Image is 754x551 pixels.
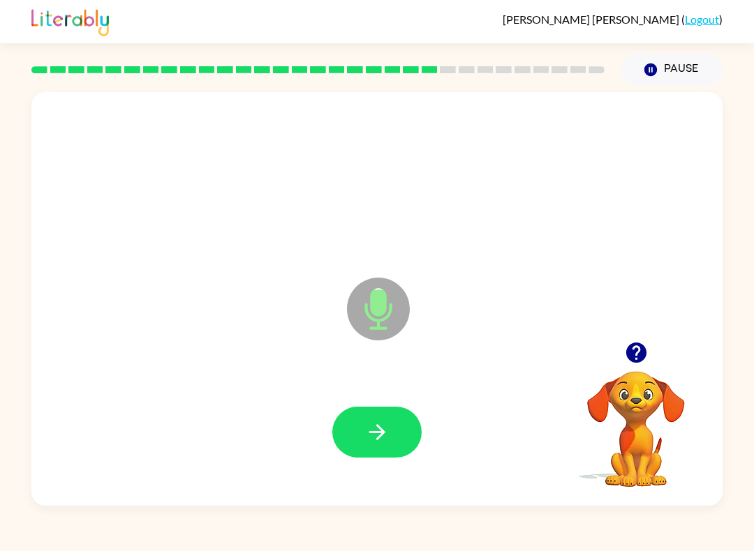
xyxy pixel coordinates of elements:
a: Logout [685,13,719,26]
video: Your browser must support playing .mp4 files to use Literably. Please try using another browser. [566,349,706,489]
span: [PERSON_NAME] [PERSON_NAME] [503,13,681,26]
button: Pause [621,54,723,86]
img: Literably [31,6,109,36]
div: ( ) [503,13,723,26]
